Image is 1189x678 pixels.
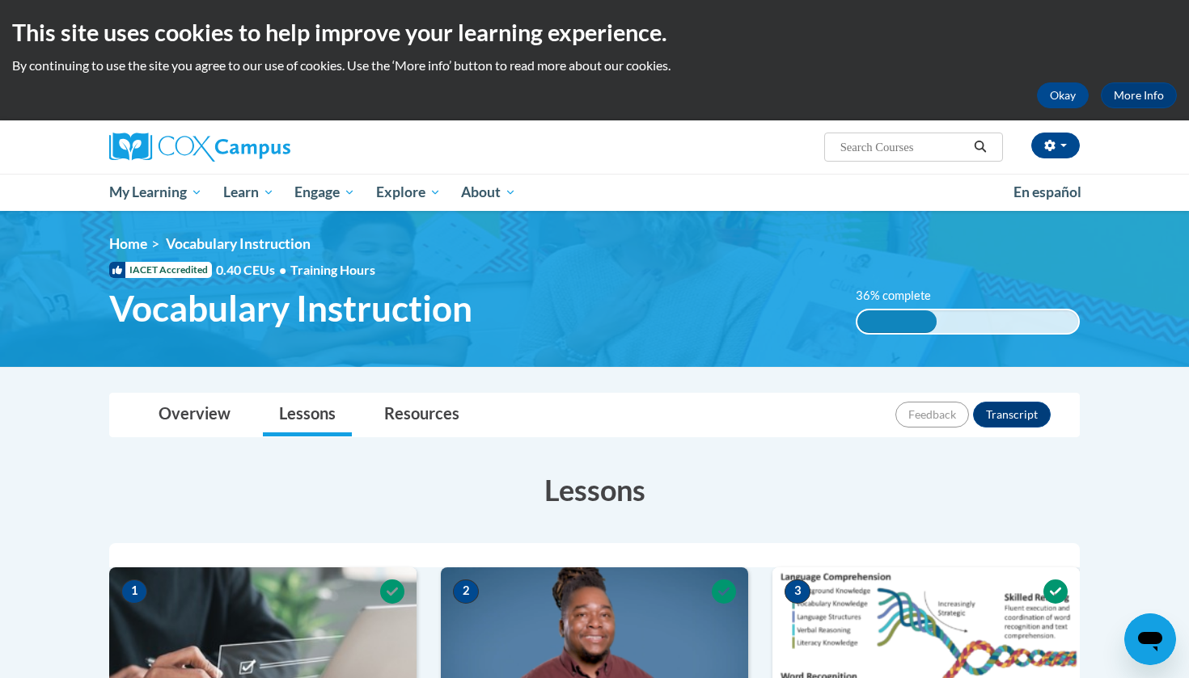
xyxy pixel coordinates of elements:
[857,310,937,333] div: 36% complete
[451,174,527,211] a: About
[85,174,1104,211] div: Main menu
[109,262,212,278] span: IACET Accredited
[366,174,451,211] a: Explore
[368,394,476,436] a: Resources
[223,183,274,202] span: Learn
[166,235,311,252] span: Vocabulary Instruction
[279,262,286,277] span: •
[1031,133,1080,158] button: Account Settings
[1003,175,1092,209] a: En español
[12,57,1177,74] p: By continuing to use the site you agree to our use of cookies. Use the ‘More info’ button to read...
[856,287,949,305] label: 36% complete
[121,579,147,604] span: 1
[968,137,992,157] button: Search
[12,16,1177,48] h2: This site uses cookies to help improve your learning experience.
[1013,183,1081,200] span: En español
[376,183,441,202] span: Explore
[216,261,290,279] span: 0.40 CEUs
[839,137,968,157] input: Search Courses
[109,287,472,330] span: Vocabulary Instruction
[263,394,352,436] a: Lessons
[284,174,366,211] a: Engage
[895,402,969,427] button: Feedback
[99,174,213,211] a: My Learning
[109,235,147,252] a: Home
[213,174,285,211] a: Learn
[973,402,1051,427] button: Transcript
[109,470,1080,510] h3: Lessons
[1037,82,1089,108] button: Okay
[1101,82,1177,108] a: More Info
[109,183,202,202] span: My Learning
[785,579,810,604] span: 3
[109,133,417,162] a: Cox Campus
[142,394,247,436] a: Overview
[290,262,375,277] span: Training Hours
[1124,613,1176,665] iframe: Button to launch messaging window
[109,133,290,162] img: Cox Campus
[453,579,479,604] span: 2
[461,183,516,202] span: About
[294,183,355,202] span: Engage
